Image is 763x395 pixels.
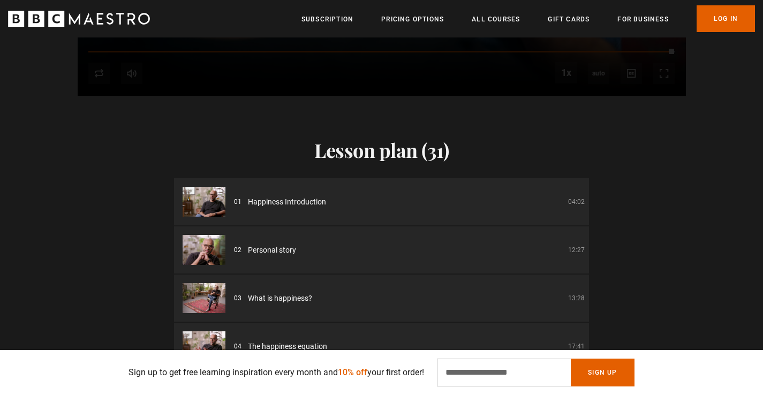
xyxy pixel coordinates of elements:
[248,293,312,304] span: What is happiness?
[568,293,585,303] p: 13:28
[8,11,150,27] svg: BBC Maestro
[381,14,444,25] a: Pricing Options
[129,366,424,379] p: Sign up to get free learning inspiration every month and your first order!
[301,14,353,25] a: Subscription
[248,341,327,352] span: The happiness equation
[568,341,585,351] p: 17:41
[568,245,585,255] p: 12:27
[174,139,589,161] h2: Lesson plan (31)
[234,197,241,207] p: 01
[248,245,296,256] span: Personal story
[234,293,241,303] p: 03
[697,5,755,32] a: Log In
[338,367,367,377] span: 10% off
[234,245,241,255] p: 02
[234,341,241,351] p: 04
[568,197,585,207] p: 04:02
[301,5,755,32] nav: Primary
[548,14,590,25] a: Gift Cards
[617,14,668,25] a: For business
[472,14,520,25] a: All Courses
[248,196,326,208] span: Happiness Introduction
[571,359,634,386] button: Sign Up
